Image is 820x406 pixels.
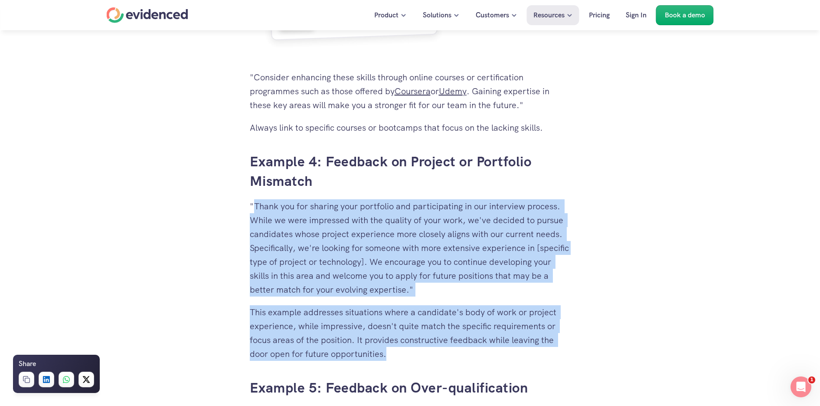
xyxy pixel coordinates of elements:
p: Customers [476,10,509,21]
p: "Consider enhancing these skills through online courses or certification programmes such as those... [250,70,571,112]
a: Sign In [619,5,653,25]
span: 1 [808,376,815,383]
p: Pricing [589,10,610,21]
a: Coursera [395,86,431,97]
p: Product [374,10,399,21]
h3: Example 5: Feedback on Over-qualification [250,378,571,398]
p: This example addresses situations where a candidate's body of work or project experience, while i... [250,305,571,361]
p: Resources [533,10,565,21]
h3: Example 4: Feedback on Project or Portfolio Mismatch [250,152,571,191]
h6: Share [19,358,36,370]
p: Solutions [423,10,451,21]
a: Book a demo [656,5,714,25]
p: Always link to specific courses or bootcamps that focus on the lacking skills. [250,121,571,135]
a: Pricing [582,5,616,25]
p: Sign In [626,10,647,21]
iframe: Intercom live chat [791,376,811,397]
p: "Thank you for sharing your portfolio and participating in our interview process. While we were i... [250,199,571,297]
a: Udemy [439,86,467,97]
p: Book a demo [665,10,705,21]
a: Home [107,7,188,23]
